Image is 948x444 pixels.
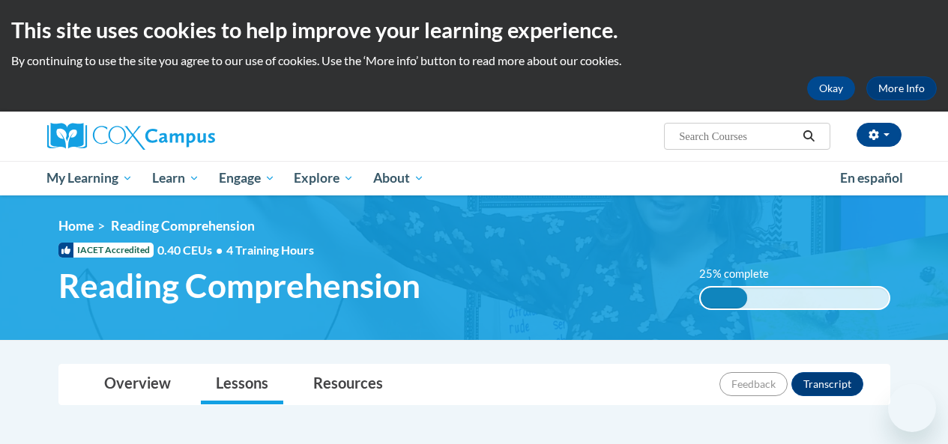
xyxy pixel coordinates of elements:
[58,266,420,305] span: Reading Comprehension
[46,169,133,187] span: My Learning
[152,169,199,187] span: Learn
[47,123,215,150] img: Cox Campus
[219,169,275,187] span: Engage
[36,161,913,195] div: Main menu
[866,76,937,100] a: More Info
[791,372,863,396] button: Transcript
[37,161,143,195] a: My Learning
[11,15,937,45] h2: This site uses cookies to help improve your learning experience.
[363,161,434,195] a: About
[157,242,226,258] span: 0.40 CEUs
[89,365,186,404] a: Overview
[830,162,913,194] a: En español
[298,365,398,404] a: Resources
[857,123,902,147] button: Account Settings
[58,243,154,258] span: IACET Accredited
[216,243,223,257] span: •
[201,365,283,404] a: Lessons
[888,384,936,432] iframe: Button to launch messaging window
[284,161,363,195] a: Explore
[699,266,785,282] label: 25% complete
[58,218,94,234] a: Home
[11,52,937,69] p: By continuing to use the site you agree to our use of cookies. Use the ‘More info’ button to read...
[294,169,354,187] span: Explore
[719,372,788,396] button: Feedback
[840,170,903,186] span: En español
[797,127,820,145] button: Search
[807,76,855,100] button: Okay
[373,169,424,187] span: About
[111,218,255,234] span: Reading Comprehension
[47,123,317,150] a: Cox Campus
[142,161,209,195] a: Learn
[209,161,285,195] a: Engage
[677,127,797,145] input: Search Courses
[226,243,314,257] span: 4 Training Hours
[701,288,748,308] div: 25% complete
